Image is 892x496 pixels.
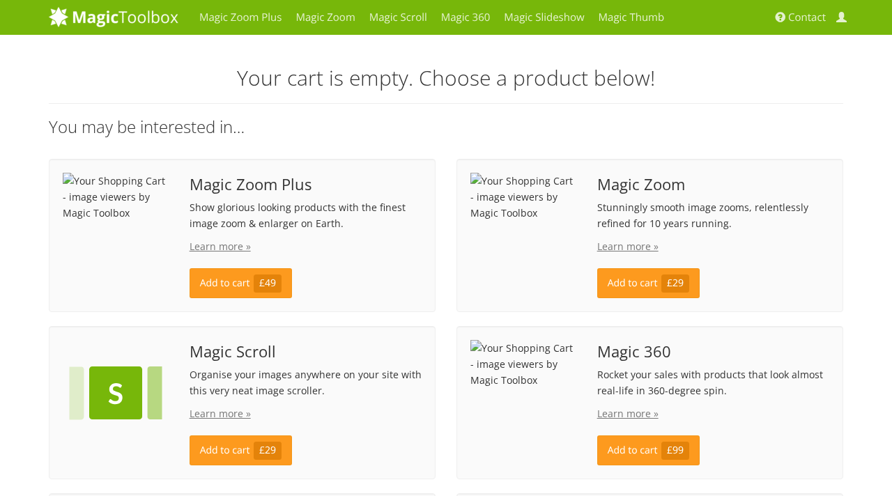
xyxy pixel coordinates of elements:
span: Magic Zoom [597,176,829,192]
img: MagicToolbox.com - Image tools for your website [49,6,178,27]
a: Learn more » [597,240,659,253]
span: £99 [661,442,690,460]
span: £29 [254,442,282,460]
a: Add to cart£99 [597,435,700,465]
span: £49 [254,274,282,293]
p: Stunningly smooth image zooms, relentlessly refined for 10 years running. [597,199,829,231]
a: Learn more » [597,407,659,420]
img: Your Shopping Cart - image viewers by Magic Toolbox [63,173,169,221]
img: Your Shopping Cart - image viewers by Magic Toolbox [470,340,576,388]
span: £29 [661,274,690,293]
a: Add to cart£29 [190,435,293,465]
a: Learn more » [190,240,251,253]
span: Magic 360 [597,343,829,359]
span: Magic Scroll [190,343,422,359]
p: Organise your images anywhere on your site with this very neat image scroller. [190,366,422,398]
p: Rocket your sales with products that look almost real-life in 360-degree spin. [597,366,829,398]
span: Contact [788,10,826,24]
img: Your Shopping Cart - image viewers by Magic Toolbox [63,340,169,446]
h3: You may be interested in… [49,118,843,136]
img: Your Shopping Cart - image viewers by Magic Toolbox [470,173,576,221]
span: Magic Zoom Plus [190,176,422,192]
p: Show glorious looking products with the finest image zoom & enlarger on Earth. [190,199,422,231]
h2: Your cart is empty. Choose a product below! [49,66,843,89]
a: Learn more » [190,407,251,420]
a: Add to cart£29 [597,268,700,298]
a: Add to cart£49 [190,268,293,298]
